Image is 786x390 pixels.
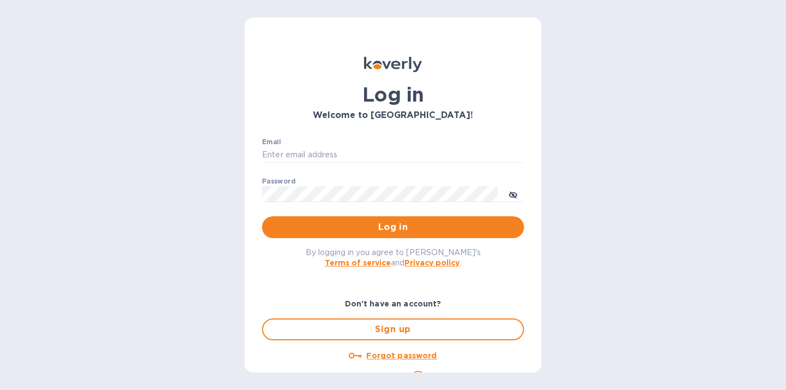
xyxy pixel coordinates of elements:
input: Enter email address [262,147,524,163]
button: Sign up [262,318,524,340]
h1: Log in [262,83,524,106]
u: Forgot password [366,351,437,360]
button: toggle password visibility [502,183,524,205]
span: By logging in you agree to [PERSON_NAME]'s and . [306,248,481,267]
b: Have any questions? [324,372,407,381]
a: Terms of service [325,258,391,267]
img: Koverly [364,57,422,72]
h3: Welcome to [GEOGRAPHIC_DATA]! [262,110,524,121]
button: Log in [262,216,524,238]
a: Privacy policy [404,258,460,267]
b: Don't have an account? [345,299,442,308]
label: Email [262,139,281,145]
span: Sign up [272,323,514,336]
label: Password [262,178,295,185]
span: Log in [271,221,515,234]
